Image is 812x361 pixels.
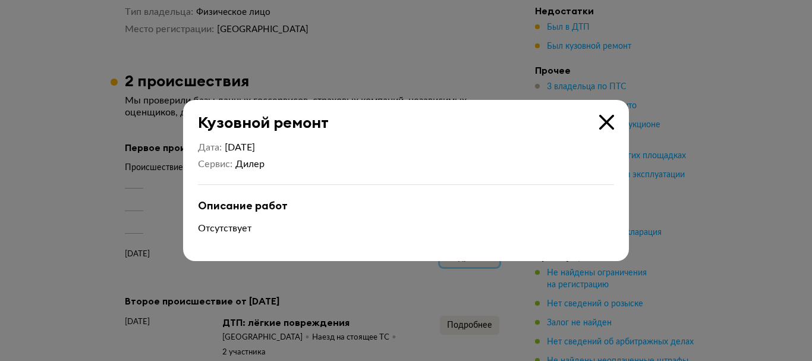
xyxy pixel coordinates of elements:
div: Дилер [235,158,265,170]
dt: Сервис [198,158,232,170]
div: Отсутствует [198,222,614,235]
div: Кузовной ремонт [183,100,614,131]
div: Описание работ [198,199,614,212]
dt: Дата [198,142,222,153]
div: [DATE] [225,142,265,153]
